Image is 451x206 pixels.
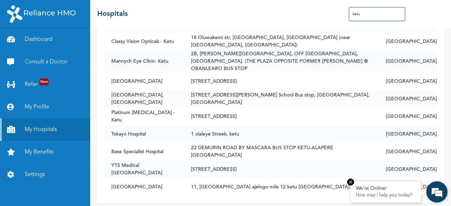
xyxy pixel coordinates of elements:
td: 11, [GEOGRAPHIC_DATA] ajelogo mile 12 ketu [GEOGRAPHIC_DATA]. [184,178,379,196]
img: d_794563401_company_1708531726252_794563401 [13,35,29,53]
td: [STREET_ADDRESS] [184,73,379,90]
td: 18 Oluwakemi str, [GEOGRAPHIC_DATA], [GEOGRAPHIC_DATA] (near [GEOGRAPHIC_DATA], [GEOGRAPHIC_DATA]) [184,33,379,50]
p: How may I help you today? [356,193,416,198]
td: [GEOGRAPHIC_DATA] [379,73,437,90]
span: Conversation [4,183,69,188]
td: [GEOGRAPHIC_DATA] [379,108,437,125]
td: Mannych Eye Clinic- Ketu [104,50,184,73]
td: [GEOGRAPHIC_DATA] [379,125,437,143]
td: Tokayo Hospital [104,125,184,143]
span: New [39,79,49,85]
td: Platinum [MEDICAL_DATA] - Ketu [104,108,184,125]
td: Classy Vision Opticals - Ketu [104,33,184,50]
td: [GEOGRAPHIC_DATA] [104,73,184,90]
td: [GEOGRAPHIC_DATA] [379,161,437,178]
td: [STREET_ADDRESS][PERSON_NAME] School Bus stop, [GEOGRAPHIC_DATA], [GEOGRAPHIC_DATA] [184,90,379,108]
td: [GEOGRAPHIC_DATA] [379,143,437,161]
img: RelianceHMO's Logo [7,5,76,23]
td: YTS Medical [GEOGRAPHIC_DATA] [104,161,184,178]
div: We're Online! [356,186,416,192]
div: Minimize live chat window [116,4,132,20]
div: Chat with us now [37,39,118,49]
td: [STREET_ADDRESS] [184,108,379,125]
input: Search Hospitals... [349,7,405,21]
td: Base Specialist Hospital [104,143,184,161]
div: FAQs [69,170,135,192]
td: [GEOGRAPHIC_DATA] [379,178,437,196]
td: 2B, [PERSON_NAME][GEOGRAPHIC_DATA], OFF [GEOGRAPHIC_DATA], [GEOGRAPHIC_DATA]. (THE PLAZA OPPOSITE... [184,50,379,73]
td: [GEOGRAPHIC_DATA] [379,33,437,50]
span: We're online! [41,65,97,137]
td: 22 DEMURIN ROAD BY MASCARA BUS STOP KETU-ALAPERE [GEOGRAPHIC_DATA] [184,143,379,161]
td: [GEOGRAPHIC_DATA] [104,178,184,196]
td: [GEOGRAPHIC_DATA], [GEOGRAPHIC_DATA] [104,90,184,108]
td: 1 olaleye Streek, ketu [184,125,379,143]
td: [STREET_ADDRESS] [184,161,379,178]
td: [GEOGRAPHIC_DATA] [379,90,437,108]
td: [GEOGRAPHIC_DATA] [379,50,437,73]
h2: Hospitals [97,9,128,19]
textarea: Type your message and hit 'Enter' [4,146,134,170]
